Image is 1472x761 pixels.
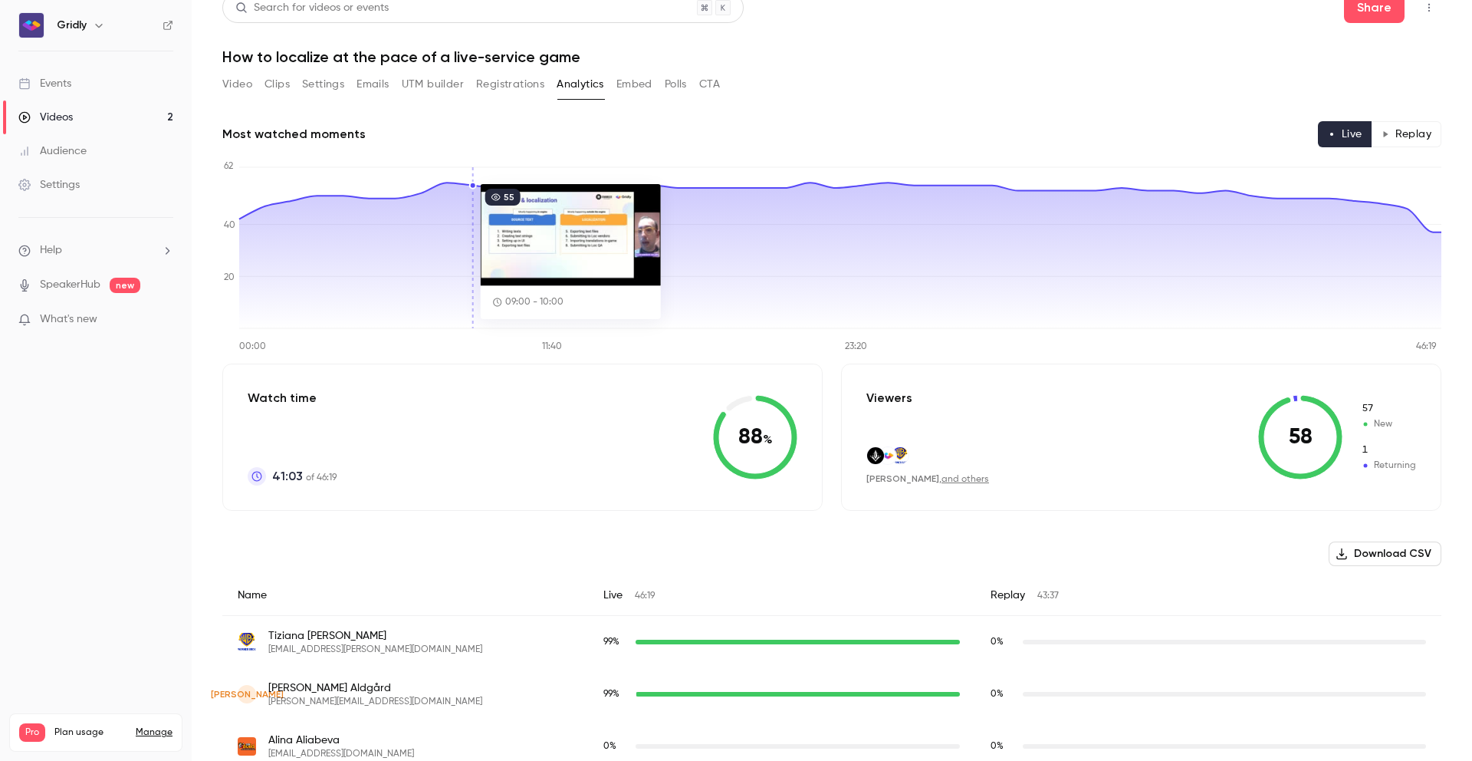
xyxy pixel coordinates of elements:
[268,748,414,760] span: [EMAIL_ADDRESS][DOMAIN_NAME]
[238,631,256,652] img: wbgames.com
[40,242,62,259] span: Help
[268,696,482,708] span: [PERSON_NAME][EMAIL_ADDRESS][DOMAIN_NAME]
[54,726,127,739] span: Plan usage
[991,635,1015,649] span: Replay watch time
[224,162,233,171] tspan: 62
[211,687,284,701] span: [PERSON_NAME]
[268,628,482,644] span: Tiziana [PERSON_NAME]
[1329,542,1441,566] button: Download CSV
[616,72,652,97] button: Embed
[603,637,619,647] span: 99 %
[991,690,1004,699] span: 0 %
[222,616,1441,669] div: tiziana.albanese@wbgames.com
[222,72,252,97] button: Video
[239,342,266,351] tspan: 00:00
[18,177,80,193] div: Settings
[222,48,1441,66] h1: How to localize at the pace of a live-service game
[991,687,1015,701] span: Replay watch time
[603,690,619,699] span: 99 %
[866,389,912,407] p: Viewers
[699,72,720,97] button: CTA
[665,72,687,97] button: Polls
[19,13,44,38] img: Gridly
[603,687,628,701] span: Live watch time
[136,726,172,739] a: Manage
[845,342,867,351] tspan: 23:20
[1416,342,1437,351] tspan: 46:19
[542,342,562,351] tspan: 11:40
[224,221,235,230] tspan: 40
[264,72,290,97] button: Clips
[57,18,87,33] h6: Gridly
[248,389,337,407] p: Watch time
[866,473,989,486] div: ,
[402,72,464,97] button: UTM builder
[603,635,628,649] span: Live watch time
[19,723,45,742] span: Pro
[1037,591,1059,601] span: 43:37
[40,311,97,328] span: What's new
[222,575,588,616] div: Name
[224,273,235,282] tspan: 20
[238,737,256,756] img: tinybuild.com
[18,143,87,159] div: Audience
[18,110,73,125] div: Videos
[603,740,628,753] span: Live watch time
[557,72,604,97] button: Analytics
[603,742,616,751] span: 0 %
[975,575,1441,616] div: Replay
[1361,417,1416,431] span: New
[1318,121,1372,147] button: Live
[222,668,1441,720] div: johan@aldgard.se
[268,644,482,656] span: [EMAIL_ADDRESS][PERSON_NAME][DOMAIN_NAME]
[272,467,303,486] span: 41:03
[991,742,1004,751] span: 0 %
[941,475,989,484] a: and others
[1361,459,1416,473] span: Returning
[110,278,140,293] span: new
[222,125,366,143] h2: Most watched moments
[18,76,71,91] div: Events
[892,446,909,465] img: wbgames.com
[18,242,173,259] li: help-dropdown-opener
[268,680,482,696] span: [PERSON_NAME] Aldgård
[991,740,1015,753] span: Replay watch time
[155,313,173,327] iframe: Noticeable Trigger
[1361,402,1416,416] span: New
[40,277,100,293] a: SpeakerHub
[272,467,337,486] p: of 46:19
[635,591,655,601] span: 46:19
[866,473,939,484] span: [PERSON_NAME]
[302,72,344,97] button: Settings
[867,447,884,464] img: omedastudios.com
[476,72,544,97] button: Registrations
[268,733,414,748] span: Alina Aliabeva
[588,575,975,616] div: Live
[1372,121,1441,147] button: Replay
[991,637,1004,647] span: 0 %
[1361,443,1416,457] span: Returning
[879,447,896,464] img: gridly.com
[356,72,389,97] button: Emails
